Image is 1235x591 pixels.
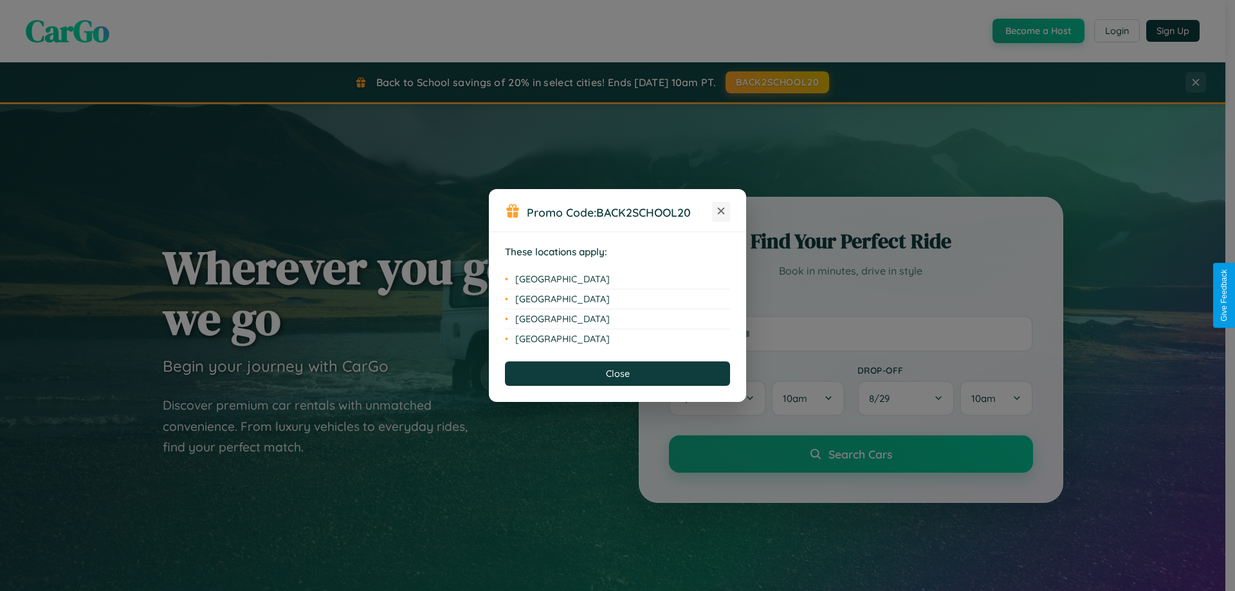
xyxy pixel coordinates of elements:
li: [GEOGRAPHIC_DATA] [505,329,730,349]
li: [GEOGRAPHIC_DATA] [505,269,730,289]
strong: These locations apply: [505,246,607,258]
li: [GEOGRAPHIC_DATA] [505,289,730,309]
div: Give Feedback [1220,269,1229,322]
button: Close [505,361,730,386]
li: [GEOGRAPHIC_DATA] [505,309,730,329]
h3: Promo Code: [527,205,712,219]
b: BACK2SCHOOL20 [596,205,691,219]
